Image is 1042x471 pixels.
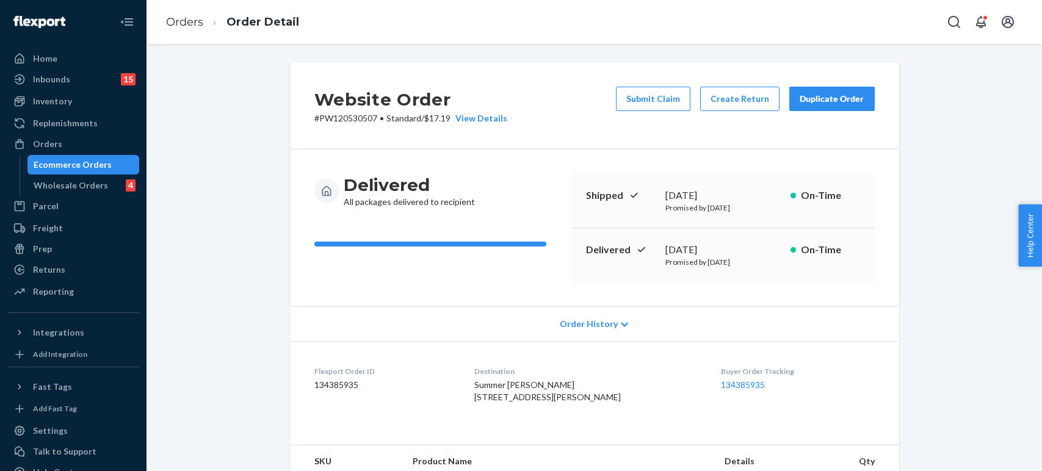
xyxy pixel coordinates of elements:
a: Talk to Support [7,442,139,461]
div: [DATE] [665,243,781,257]
div: Orders [33,138,62,150]
div: Fast Tags [33,381,72,393]
div: Ecommerce Orders [34,159,112,171]
button: Duplicate Order [789,87,875,111]
a: Settings [7,421,139,440]
p: Delivered [586,243,656,257]
button: Open notifications [969,10,993,34]
a: Ecommerce Orders [27,155,140,174]
a: Reporting [7,282,139,301]
div: Reporting [33,286,74,298]
span: • [380,113,384,123]
h3: Delivered [344,174,475,196]
a: Replenishments [7,113,139,133]
div: Settings [33,425,68,437]
p: On-Time [801,243,860,257]
button: View Details [450,112,507,124]
a: Inbounds15 [7,70,139,89]
dt: Flexport Order ID [314,366,455,376]
span: Order History [560,318,618,330]
a: Add Fast Tag [7,401,139,416]
div: Prep [33,243,52,255]
div: Freight [33,222,63,234]
span: Standard [386,113,421,123]
div: Integrations [33,326,84,339]
div: Add Fast Tag [33,403,77,414]
a: Prep [7,239,139,259]
a: Orders [7,134,139,154]
a: 134385935 [721,379,765,390]
div: Inventory [33,95,72,107]
button: Help Center [1018,204,1042,267]
button: Create Return [700,87,780,111]
div: 15 [121,73,136,85]
p: Promised by [DATE] [665,257,781,267]
p: On-Time [801,189,860,203]
button: Submit Claim [616,87,690,111]
a: Freight [7,218,139,238]
div: Home [33,52,57,65]
div: Duplicate Order [800,93,864,105]
a: Add Integration [7,347,139,362]
button: Open Search Box [942,10,966,34]
div: Add Integration [33,349,87,359]
dt: Buyer Order Tracking [721,366,875,376]
span: Summer [PERSON_NAME] [STREET_ADDRESS][PERSON_NAME] [474,379,621,402]
div: [DATE] [665,189,781,203]
p: # PW120530507 / $17.19 [314,112,507,124]
div: Wholesale Orders [34,179,108,192]
button: Close Navigation [115,10,139,34]
a: Wholesale Orders4 [27,176,140,195]
div: Replenishments [33,117,98,129]
div: 4 [126,179,136,192]
a: Returns [7,260,139,279]
a: Order Detail [226,15,299,29]
a: Inventory [7,92,139,111]
div: All packages delivered to recipient [344,174,475,208]
dd: 134385935 [314,379,455,391]
button: Fast Tags [7,377,139,397]
p: Shipped [586,189,656,203]
dt: Destination [474,366,701,376]
div: Talk to Support [33,445,96,458]
div: Inbounds [33,73,70,85]
a: Parcel [7,196,139,216]
ol: breadcrumbs [156,4,309,40]
p: Promised by [DATE] [665,203,781,213]
div: Parcel [33,200,59,212]
h2: Website Order [314,87,507,112]
a: Orders [166,15,203,29]
button: Integrations [7,323,139,342]
div: Returns [33,264,65,276]
button: Open account menu [996,10,1020,34]
img: Flexport logo [13,16,65,28]
a: Home [7,49,139,68]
